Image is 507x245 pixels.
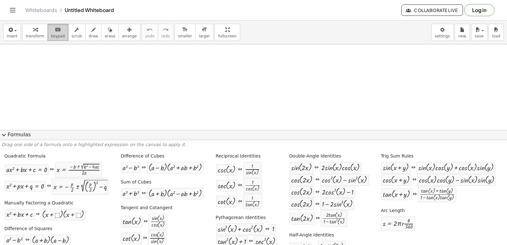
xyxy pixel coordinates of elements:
[144,218,148,225] div: ⇔
[381,208,405,214] label: Arc Length
[50,166,54,173] div: ⇔
[142,190,146,197] div: ⇔
[492,34,500,38] span: load
[51,34,65,38] span: keypad
[122,34,137,38] span: arrange
[8,5,18,15] button: Toggle navigation
[4,226,52,232] label: Difference of Squares
[289,153,341,159] label: Double-Angle Identities
[142,164,146,171] div: ⇔
[407,7,458,13] span: Collaborate Live
[381,153,414,159] label: Trig Sum Rules
[475,34,484,38] span: save
[314,164,318,171] div: ⇔
[238,166,242,173] div: ⇔
[413,191,417,198] div: ⇔
[471,24,487,41] button: save
[119,24,140,41] button: arrange
[26,34,44,38] span: transform
[105,34,115,38] span: erase
[142,24,158,41] button: undoundo
[178,34,192,38] span: smaller
[121,205,173,211] label: Tangent and Cotangent
[3,24,21,41] button: insert
[435,34,450,38] span: settings
[85,24,102,41] button: draw
[458,34,466,38] span: new
[158,24,173,41] button: redoredo
[315,201,319,208] div: ⇔
[55,26,61,34] i: keyboard
[121,153,164,159] label: Difference of Cubes
[489,24,504,41] button: load
[47,183,51,190] div: ⇔
[265,226,269,233] div: ⇔
[218,34,236,38] span: fullscreen
[289,232,334,238] label: Half-Angle Identities
[143,235,147,242] div: ⇔
[35,211,40,218] div: ⇒
[315,189,319,196] div: ⇔
[464,4,494,16] button: Log in
[147,26,153,34] i: undo
[72,34,82,38] span: scrub
[48,24,68,41] button: keyboardkeypad
[101,24,119,41] button: erase
[215,24,240,41] button: fullscreen
[238,182,242,189] div: ⇔
[161,34,170,38] span: redo
[163,26,169,34] i: redo
[249,238,253,245] div: ⇔
[195,24,213,41] button: format_sizelarger
[121,179,151,185] label: Sum of Cubes
[401,4,463,16] button: Collaborate Live
[182,26,188,34] i: format_size
[4,200,74,206] label: Manually Factoring a Quadratic
[216,153,261,159] label: Reciprocal Identities
[216,215,266,221] label: Pythagorean Identities
[199,34,210,38] span: larger
[431,24,453,41] button: settings
[201,26,207,34] i: format_size
[238,198,242,205] div: ⇔
[89,34,98,38] span: draw
[68,24,86,41] button: scrub
[22,24,48,41] button: transform
[412,176,416,184] div: ⇔
[2,142,505,148] p: Drag one side of a formula onto a highlighted expression on the canvas to apply it.
[145,34,155,38] span: undo
[455,24,470,41] button: new
[316,215,320,222] div: ⇔
[411,164,415,171] div: ⇔
[7,34,17,38] span: insert
[315,176,319,184] div: ⇔
[4,153,46,159] label: Quadratic Formula
[175,24,196,41] button: format_sizesmaller
[25,236,29,244] div: ⇔
[25,7,57,13] a: Whiteboards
